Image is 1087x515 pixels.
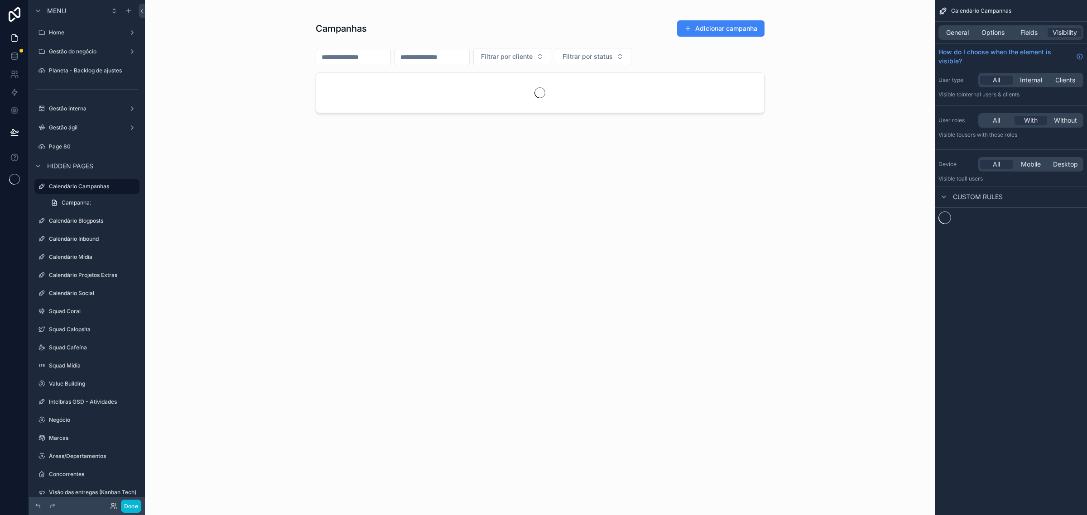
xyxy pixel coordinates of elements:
a: Squad Cafeína [34,340,139,355]
label: User type [938,76,975,84]
span: Fields [1020,28,1038,37]
label: Squad Mídia [49,362,138,369]
a: Value Building [34,377,139,391]
a: Calendário Campanhas [34,179,139,194]
label: Device [938,161,975,168]
a: Visão das entregas (Kanban Tech) [34,485,139,500]
label: Value Building [49,380,138,387]
a: Calendário Projetos Extras [34,268,139,282]
label: Concorrentes [49,471,138,478]
button: Done [121,500,141,513]
a: Campanha: [45,196,139,210]
label: Negócio [49,416,138,424]
label: Marcas [49,434,138,442]
span: Users with these roles [962,131,1017,138]
a: Gestão do negócio [34,44,139,59]
a: How do I choose when the element is visible? [938,48,1083,66]
span: all users [962,175,983,182]
a: Planeta - Backlog de ajustes [34,63,139,78]
span: Internal [1020,76,1042,85]
label: Intelbras GSD - Atividades [49,398,138,405]
span: How do I choose when the element is visible? [938,48,1073,66]
span: Options [981,28,1005,37]
label: User roles [938,117,975,124]
p: Visible to [938,91,1083,98]
a: Concorrentes [34,467,139,482]
span: Calendário Campanhas [951,7,1011,14]
label: Calendário Inbound [49,235,138,243]
a: Squad Calopsita [34,322,139,337]
label: Squad Calopsita [49,326,138,333]
label: Áreas/Departamentos [49,453,138,460]
span: Desktop [1053,160,1078,169]
a: Intelbras GSD - Atividades [34,395,139,409]
label: Page 80 [49,143,138,150]
label: Gestão do negócio [49,48,125,55]
p: Visible to [938,131,1083,138]
a: Squad Coral [34,304,139,319]
label: Squad Coral [49,308,138,315]
span: Campanha: [62,199,91,206]
a: Calendário Inbound [34,232,139,246]
span: Clients [1055,76,1075,85]
span: Menu [47,6,66,15]
a: Calendário Blogposts [34,214,139,228]
label: Calendário Mídia [49,253,138,261]
label: Gestão ágil [49,124,125,131]
p: Visible to [938,175,1083,182]
span: Internal users & clients [962,91,1020,98]
label: Planeta - Backlog de ajustes [49,67,138,74]
span: Visibility [1053,28,1077,37]
label: Gestão interna [49,105,125,112]
span: All [993,76,1000,85]
label: Calendário Campanhas [49,183,134,190]
span: Hidden pages [47,162,93,171]
label: Visão das entregas (Kanban Tech) [49,489,138,496]
label: Calendário Blogposts [49,217,138,224]
a: Gestão interna [34,101,139,116]
label: Calendário Social [49,290,138,297]
a: Home [34,25,139,40]
a: Calendário Social [34,286,139,300]
a: Squad Mídia [34,358,139,373]
a: Negócio [34,413,139,427]
span: All [993,160,1000,169]
span: Custom rules [953,192,1003,201]
a: Page 80 [34,139,139,154]
span: Without [1054,116,1077,125]
a: Áreas/Departamentos [34,449,139,463]
span: Mobile [1021,160,1041,169]
a: Marcas [34,431,139,445]
label: Calendário Projetos Extras [49,272,138,279]
a: Gestão ágil [34,120,139,135]
span: With [1024,116,1038,125]
span: General [946,28,969,37]
a: Calendário Mídia [34,250,139,264]
label: Squad Cafeína [49,344,138,351]
label: Home [49,29,125,36]
span: All [993,116,1000,125]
